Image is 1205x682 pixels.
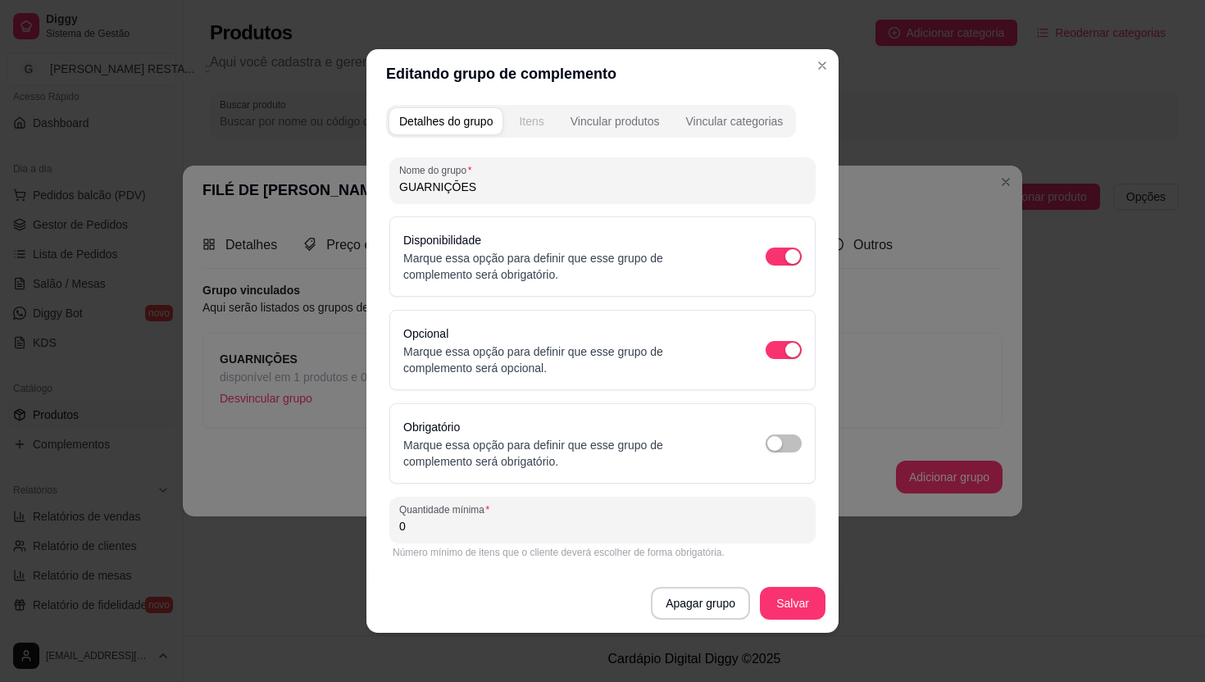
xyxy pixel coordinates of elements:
[809,52,835,79] button: Close
[403,437,733,470] p: Marque essa opção para definir que esse grupo de complemento será obrigatório.
[760,587,825,620] button: Salvar
[571,113,660,130] div: Vincular produtos
[403,327,448,340] label: Opcional
[403,421,460,434] label: Obrigatório
[399,163,477,177] label: Nome do grupo
[403,234,481,247] label: Disponibilidade
[386,105,796,138] div: complement-group
[403,250,733,283] p: Marque essa opção para definir que esse grupo de complemento será obrigatório.
[519,113,543,130] div: Itens
[399,502,495,516] label: Quantidade mínima
[399,179,806,195] input: Nome do grupo
[399,518,806,534] input: Quantidade mínima
[366,49,839,98] header: Editando grupo de complemento
[399,113,493,130] div: Detalhes do grupo
[403,343,733,376] p: Marque essa opção para definir que esse grupo de complemento será opcional.
[685,113,783,130] div: Vincular categorias
[393,546,812,559] div: Número mínimo de itens que o cliente deverá escolher de forma obrigatória.
[386,105,819,138] div: complement-group
[651,587,750,620] button: Apagar grupo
